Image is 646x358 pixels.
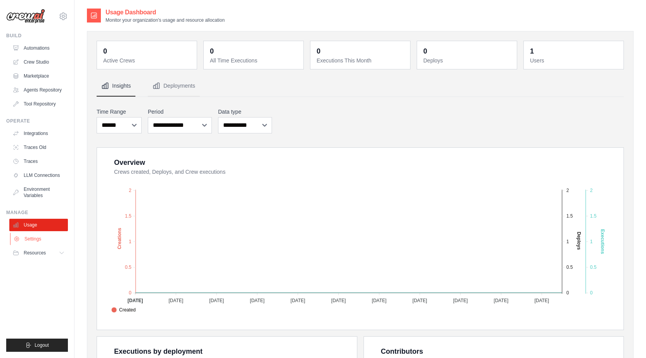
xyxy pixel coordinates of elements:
[97,76,135,97] button: Insights
[566,188,569,193] tspan: 2
[125,213,132,219] tspan: 1.5
[423,46,427,57] div: 0
[129,290,132,296] tspan: 0
[148,108,212,116] label: Period
[210,57,299,64] dt: All Time Executions
[530,57,619,64] dt: Users
[9,42,68,54] a: Automations
[6,118,68,124] div: Operate
[9,155,68,168] a: Traces
[494,298,509,303] tspan: [DATE]
[129,188,132,193] tspan: 2
[6,33,68,39] div: Build
[169,298,184,303] tspan: [DATE]
[600,229,605,254] text: Executions
[9,127,68,140] a: Integrations
[423,57,512,64] dt: Deploys
[125,265,132,270] tspan: 0.5
[317,57,405,64] dt: Executions This Month
[566,265,573,270] tspan: 0.5
[250,298,265,303] tspan: [DATE]
[9,98,68,110] a: Tool Repository
[590,239,593,244] tspan: 1
[9,56,68,68] a: Crew Studio
[331,298,346,303] tspan: [DATE]
[114,157,145,168] div: Overview
[128,298,143,303] tspan: [DATE]
[114,168,614,176] dt: Crews created, Deploys, and Crew executions
[210,46,214,57] div: 0
[590,290,593,296] tspan: 0
[106,17,225,23] p: Monitor your organization's usage and resource allocation
[590,213,597,219] tspan: 1.5
[24,250,46,256] span: Resources
[97,76,624,97] nav: Tabs
[103,57,192,64] dt: Active Crews
[9,219,68,231] a: Usage
[9,70,68,82] a: Marketplace
[412,298,427,303] tspan: [DATE]
[590,188,593,193] tspan: 2
[9,141,68,154] a: Traces Old
[218,108,272,116] label: Data type
[566,290,569,296] tspan: 0
[534,298,549,303] tspan: [DATE]
[6,209,68,216] div: Manage
[129,239,132,244] tspan: 1
[103,46,107,57] div: 0
[590,265,597,270] tspan: 0.5
[453,298,468,303] tspan: [DATE]
[317,46,320,57] div: 0
[117,228,122,249] text: Creations
[6,339,68,352] button: Logout
[97,108,142,116] label: Time Range
[576,232,582,250] text: Deploys
[9,183,68,202] a: Environment Variables
[209,298,224,303] tspan: [DATE]
[291,298,305,303] tspan: [DATE]
[9,169,68,182] a: LLM Connections
[372,298,386,303] tspan: [DATE]
[381,346,423,357] div: Contributors
[106,8,225,17] h2: Usage Dashboard
[566,213,573,219] tspan: 1.5
[148,76,200,97] button: Deployments
[114,346,203,357] div: Executions by deployment
[530,46,534,57] div: 1
[35,342,49,348] span: Logout
[111,306,136,313] span: Created
[9,84,68,96] a: Agents Repository
[566,239,569,244] tspan: 1
[9,247,68,259] button: Resources
[6,9,45,24] img: Logo
[10,233,69,245] a: Settings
